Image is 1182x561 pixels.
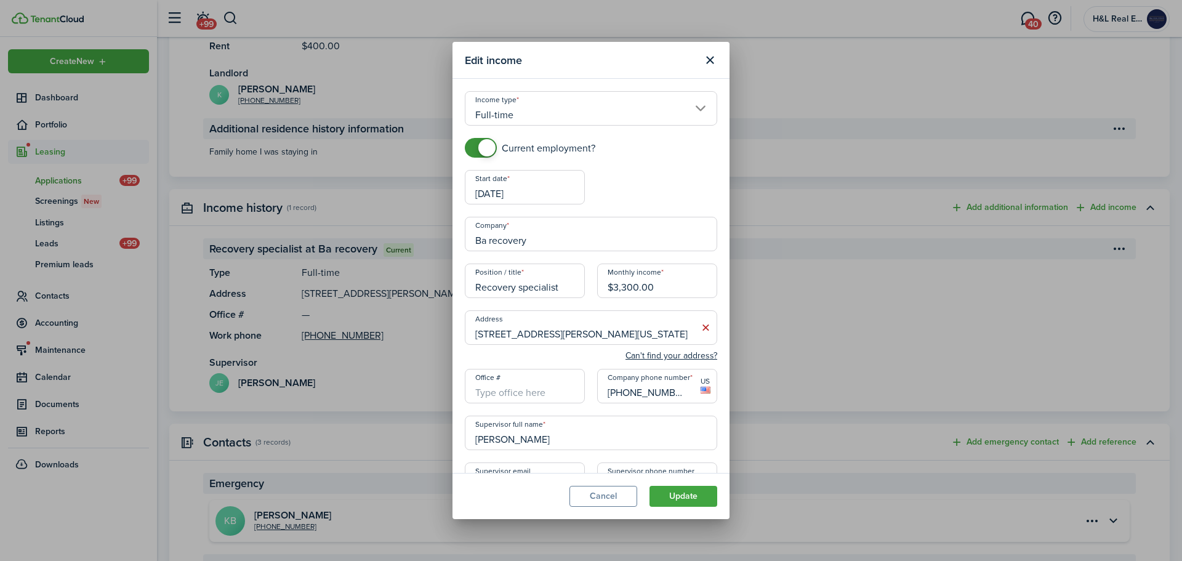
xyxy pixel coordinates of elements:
[465,264,585,298] input: Type name here
[649,486,717,507] button: Update
[699,50,720,71] button: Close modal
[465,310,717,345] input: Start typing the address and then select from the dropdown
[465,91,717,126] input: Choose type
[597,462,717,497] input: Add phone number here
[597,369,717,403] input: Company phone number
[465,416,717,450] input: Type name here
[465,369,585,403] input: Type office here
[465,217,717,251] input: Type name here
[701,376,710,387] span: US
[465,48,696,72] modal-title: Edit income
[625,350,717,362] button: Can't find your address?
[465,170,585,204] input: mm/dd/yyyy
[597,264,717,298] input: Add monthly income
[465,462,585,497] input: Add email here
[569,486,637,507] button: Cancel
